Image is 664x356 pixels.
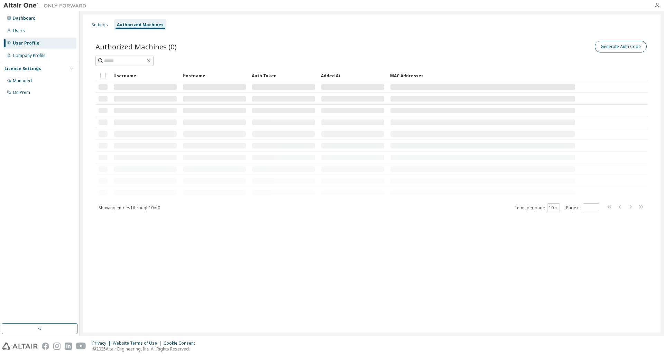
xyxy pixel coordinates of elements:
[390,70,575,81] div: MAC Addresses
[13,53,46,58] div: Company Profile
[13,28,25,33] div: Users
[65,343,72,350] img: linkedin.svg
[252,70,315,81] div: Auth Token
[13,78,32,84] div: Managed
[113,340,164,346] div: Website Terms of Use
[42,343,49,350] img: facebook.svg
[95,42,177,51] span: Authorized Machines (0)
[92,22,108,28] div: Settings
[2,343,38,350] img: altair_logo.svg
[183,70,246,81] div: Hostname
[92,346,199,352] p: © 2025 Altair Engineering, Inc. All Rights Reserved.
[514,203,560,212] span: Items per page
[117,22,164,28] div: Authorized Machines
[566,203,599,212] span: Page n.
[13,40,39,46] div: User Profile
[549,205,558,211] button: 10
[13,90,30,95] div: On Prem
[113,70,177,81] div: Username
[321,70,385,81] div: Added At
[99,205,160,211] span: Showing entries 1 through 10 of 0
[53,343,61,350] img: instagram.svg
[13,16,36,21] div: Dashboard
[4,66,41,71] div: License Settings
[92,340,113,346] div: Privacy
[595,41,647,52] button: Generate Auth Code
[3,2,90,9] img: Altair One
[164,340,199,346] div: Cookie Consent
[76,343,86,350] img: youtube.svg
